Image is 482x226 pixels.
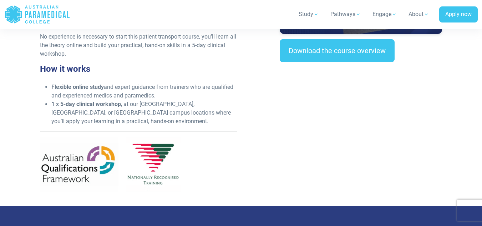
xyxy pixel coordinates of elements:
a: Pathways [326,4,365,24]
a: Study [294,4,323,24]
iframe: EmbedSocial Universal Widget [280,76,442,113]
a: About [404,4,433,24]
strong: 1 x 5-day clinical workshop [51,101,121,107]
a: Download the course overview [280,39,395,62]
a: Engage [368,4,401,24]
a: Australian Paramedical College [4,3,70,26]
li: , at our [GEOGRAPHIC_DATA], [GEOGRAPHIC_DATA], or [GEOGRAPHIC_DATA] campus locations where you’ll... [51,100,237,126]
li: and expert guidance from trainers who are qualified and experienced medics and paramedics. [51,83,237,100]
strong: Flexible online study [51,84,104,90]
p: No experience is necessary to start this patient transport course, you’ll learn all the theory on... [40,32,237,58]
h3: How it works [40,64,237,74]
a: Apply now [439,6,478,23]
